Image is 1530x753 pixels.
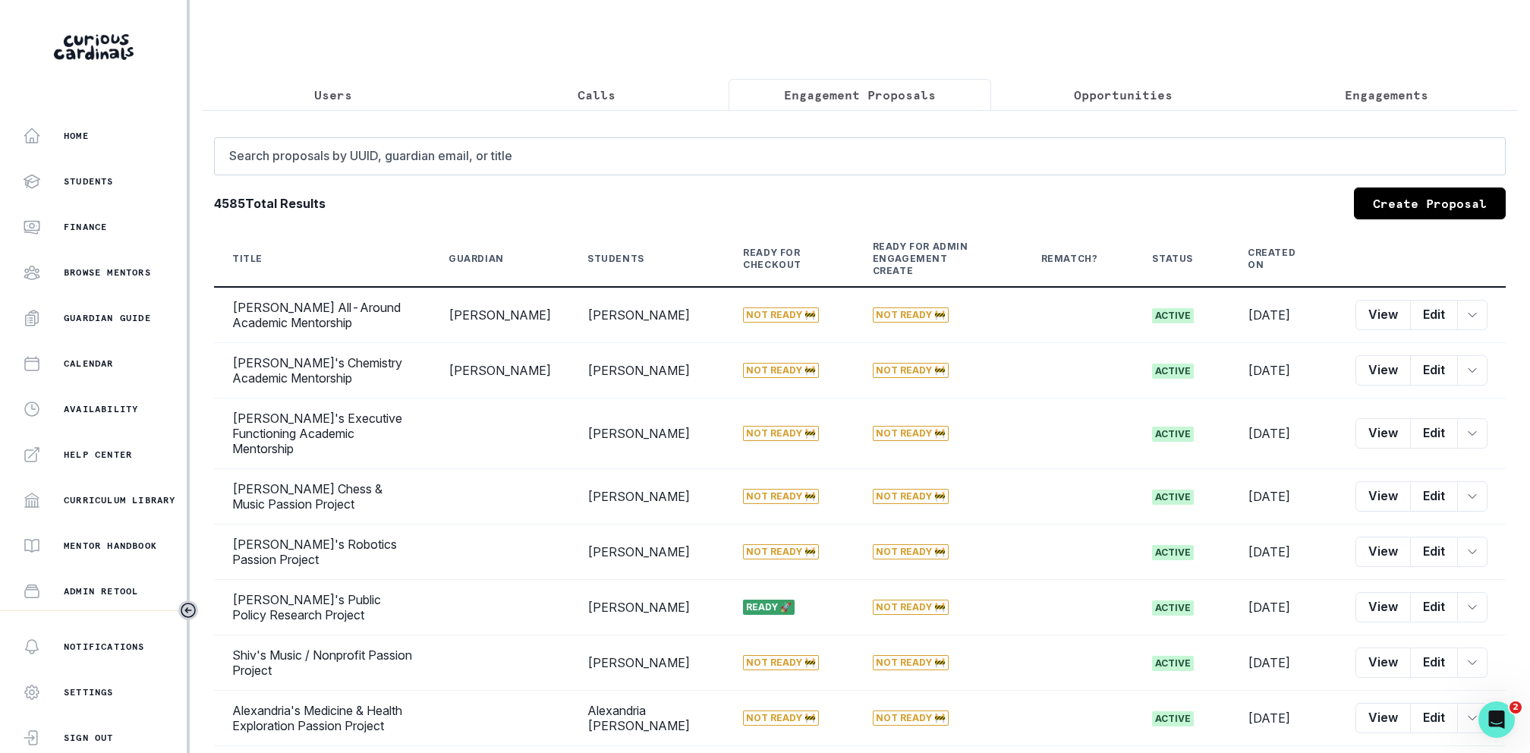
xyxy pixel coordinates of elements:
p: Availability [64,403,138,415]
button: View [1355,647,1411,678]
button: Edit [1410,481,1458,512]
button: View [1355,703,1411,733]
td: Alexandria [PERSON_NAME] [569,691,725,746]
p: Engagement Proposals [784,86,936,104]
a: Create Proposal [1354,187,1506,219]
iframe: Intercom live chat [1478,701,1515,738]
span: active [1152,711,1194,726]
p: Curriculum Library [64,494,176,506]
span: Ready 🚀 [743,600,795,615]
p: Opportunities [1074,86,1173,104]
div: Rematch? [1041,253,1098,265]
button: row menu [1457,647,1487,678]
button: View [1355,300,1411,330]
button: row menu [1457,481,1487,512]
button: Edit [1410,592,1458,622]
span: active [1152,545,1194,560]
span: Not Ready 🚧 [873,544,949,559]
span: Not Ready 🚧 [743,307,819,323]
button: row menu [1457,703,1487,733]
button: Edit [1410,703,1458,733]
button: View [1355,537,1411,567]
button: Edit [1410,647,1458,678]
div: Guardian [449,253,504,265]
button: Edit [1410,300,1458,330]
button: View [1355,355,1411,386]
p: Admin Retool [64,585,138,597]
button: View [1355,592,1411,622]
span: active [1152,308,1194,323]
p: Finance [64,221,107,233]
td: [PERSON_NAME] [569,635,725,691]
div: Created On [1248,247,1301,271]
td: [PERSON_NAME] [569,343,725,399]
td: [PERSON_NAME]'s Executive Functioning Academic Mentorship [214,399,430,469]
p: Home [64,130,89,142]
button: View [1355,481,1411,512]
td: [PERSON_NAME] [569,525,725,580]
td: [DATE] [1229,399,1337,469]
td: [DATE] [1229,287,1337,343]
button: Edit [1410,355,1458,386]
button: row menu [1457,592,1487,622]
td: [PERSON_NAME]'s Public Policy Research Project [214,580,430,635]
button: View [1355,418,1411,449]
td: [PERSON_NAME] [569,287,725,343]
td: [PERSON_NAME] [569,469,725,525]
span: Not Ready 🚧 [743,655,819,670]
p: Guardian Guide [64,312,151,324]
button: Toggle sidebar [178,600,198,620]
button: row menu [1457,355,1487,386]
td: [DATE] [1229,525,1337,580]
p: Settings [64,686,114,698]
span: active [1152,427,1194,442]
p: Help Center [64,449,132,461]
span: active [1152,600,1194,616]
td: [PERSON_NAME] [430,287,569,343]
img: Curious Cardinals Logo [54,34,134,60]
span: Not Ready 🚧 [873,363,949,378]
td: [PERSON_NAME]'s Robotics Passion Project [214,525,430,580]
span: Not Ready 🚧 [873,489,949,504]
button: row menu [1457,537,1487,567]
span: Not Ready 🚧 [873,710,949,726]
p: Users [314,86,352,104]
td: [PERSON_NAME] Chess & Music Passion Project [214,469,430,525]
p: Browse Mentors [64,266,151,279]
td: [PERSON_NAME] [430,343,569,399]
span: Not Ready 🚧 [743,363,819,378]
p: Calls [578,86,615,104]
span: active [1152,364,1194,379]
td: [DATE] [1229,580,1337,635]
span: Not Ready 🚧 [873,655,949,670]
b: 4585 Total Results [214,194,326,213]
td: Alexandria's Medicine & Health Exploration Passion Project [214,691,430,746]
p: Students [64,175,114,187]
span: Not Ready 🚧 [743,489,819,504]
span: Not Ready 🚧 [873,307,949,323]
p: Calendar [64,358,114,370]
button: Edit [1410,537,1458,567]
p: Engagements [1345,86,1428,104]
p: Sign Out [64,732,114,744]
div: Title [232,253,263,265]
td: [DATE] [1229,343,1337,399]
button: row menu [1457,300,1487,330]
span: 2 [1510,701,1522,714]
span: Not Ready 🚧 [743,710,819,726]
div: Students [587,253,644,265]
div: Ready for Checkout [743,247,817,271]
span: Not Ready 🚧 [743,426,819,441]
td: [PERSON_NAME]'s Chemistry Academic Mentorship [214,343,430,399]
button: row menu [1457,418,1487,449]
span: active [1152,490,1194,505]
td: Shiv's Music / Nonprofit Passion Project [214,635,430,691]
td: [PERSON_NAME] [569,580,725,635]
span: Not Ready 🚧 [873,426,949,441]
div: Ready for Admin Engagement Create [873,241,987,277]
td: [DATE] [1229,635,1337,691]
div: Status [1152,253,1193,265]
p: Mentor Handbook [64,540,157,552]
button: Edit [1410,418,1458,449]
span: Not Ready 🚧 [743,544,819,559]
